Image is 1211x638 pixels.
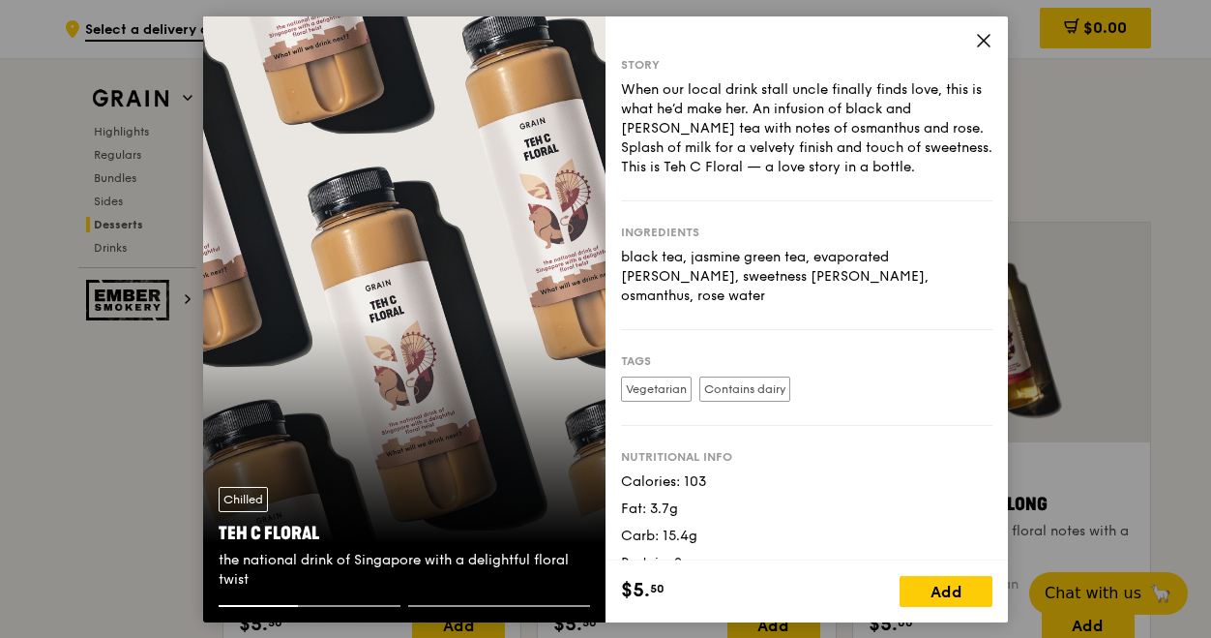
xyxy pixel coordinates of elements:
[621,499,992,518] div: Fat: 3.7g
[621,576,650,605] span: $5.
[219,551,590,590] div: the national drink of Singapore with a delightful floral twist
[650,581,665,596] span: 50
[900,576,992,607] div: Add
[621,352,992,368] div: Tags
[621,56,992,72] div: Story
[621,376,692,401] label: Vegetarian
[621,247,992,305] div: black tea, jasmine green tea, evaporated [PERSON_NAME], sweetness [PERSON_NAME], osmanthus, rose ...
[621,526,992,545] div: Carb: 15.4g
[219,520,590,547] div: Teh C Floral
[621,471,992,491] div: Calories: 103
[699,376,790,401] label: Contains dairy
[621,553,992,572] div: Protein: 2g
[621,448,992,464] div: Nutritional info
[621,79,992,176] div: When our local drink stall uncle finally finds love, this is what he’d make her. An infusion of b...
[621,224,992,239] div: Ingredients
[219,487,268,512] div: Chilled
